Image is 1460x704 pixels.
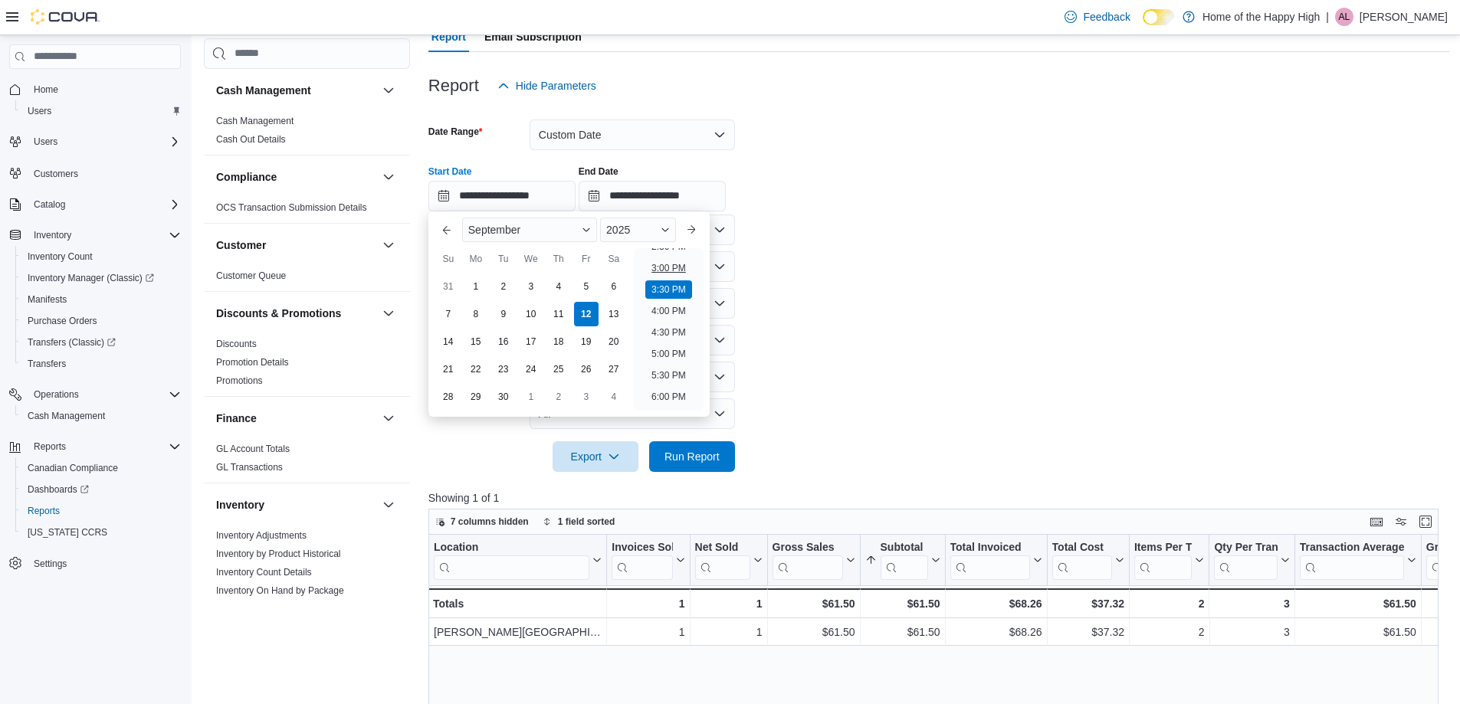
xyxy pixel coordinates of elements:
div: day-4 [546,274,571,299]
span: Manifests [21,290,181,309]
button: Reports [15,500,187,522]
span: Users [21,102,181,120]
div: day-18 [546,329,571,354]
button: Users [28,133,64,151]
button: Open list of options [714,297,726,309]
button: Discounts & Promotions [216,306,376,321]
span: Manifests [28,293,67,306]
div: Finance [204,440,410,483]
span: 7 columns hidden [451,516,529,528]
span: Cash Management [28,410,105,422]
div: Button. Open the year selector. 2025 is currently selected. [600,218,676,242]
a: Discounts [216,339,257,349]
div: day-3 [574,385,599,409]
button: Subtotal [865,541,940,580]
span: Reports [21,502,181,520]
span: GL Account Totals [216,443,290,455]
div: Adam Lamoureux [1335,8,1353,26]
div: Totals [433,594,602,613]
button: Operations [3,384,187,405]
a: Inventory Count Details [216,567,312,578]
span: Washington CCRS [21,523,181,542]
a: Reports [21,502,66,520]
button: Users [15,100,187,122]
div: $61.50 [772,594,855,613]
button: Customers [3,162,187,184]
h3: Discounts & Promotions [216,306,341,321]
a: Users [21,102,57,120]
div: Th [546,247,571,271]
div: day-14 [436,329,461,354]
button: Gross Sales [772,541,855,580]
button: Run Report [649,441,735,472]
div: Button. Open the month selector. September is currently selected. [462,218,597,242]
a: Inventory Manager (Classic) [15,267,187,289]
span: Run Report [664,449,720,464]
input: Dark Mode [1143,9,1175,25]
div: day-2 [491,274,516,299]
a: Purchase Orders [21,312,103,330]
li: 4:00 PM [645,302,692,320]
span: Canadian Compliance [28,462,118,474]
span: Cash Management [216,115,294,127]
a: Inventory Manager (Classic) [21,269,160,287]
div: day-6 [602,274,626,299]
div: 1 [612,594,684,613]
div: day-27 [602,357,626,381]
button: Inventory [28,226,77,244]
div: We [519,247,543,271]
ul: Time [634,248,704,411]
button: Hide Parameters [491,70,602,101]
span: Users [28,105,51,117]
button: Enter fullscreen [1416,512,1435,531]
button: 1 field sorted [536,512,622,531]
button: Home [3,78,187,100]
label: End Date [579,165,618,178]
nav: Complex example [9,72,181,614]
button: Display options [1392,512,1410,531]
div: day-24 [519,357,543,381]
button: Inventory [379,496,398,514]
div: Net Sold [694,541,750,580]
a: Promotion Details [216,357,289,368]
button: Keyboard shortcuts [1367,512,1386,531]
button: Finance [379,409,398,427]
button: Customer [216,237,376,253]
a: Transfers [21,355,72,373]
span: Inventory Adjustments [216,529,307,542]
label: Date Range [428,126,483,138]
div: day-1 [519,385,543,409]
div: 2 [1134,623,1205,641]
p: [PERSON_NAME] [1360,8,1448,26]
button: Export [553,441,638,472]
span: Feedback [1083,9,1130,25]
button: Net Sold [694,541,762,580]
button: Open list of options [714,260,726,273]
button: Canadian Compliance [15,457,187,479]
div: Subtotal [880,541,927,555]
div: Subtotal [880,541,927,580]
button: Compliance [216,169,376,185]
div: day-10 [519,302,543,326]
button: Transfers [15,353,187,375]
a: Feedback [1058,2,1136,32]
button: Open list of options [714,224,726,236]
div: day-23 [491,357,516,381]
div: day-4 [602,385,626,409]
li: 3:30 PM [645,280,692,299]
div: Invoices Sold [612,541,672,580]
div: Transaction Average [1300,541,1404,580]
div: Sa [602,247,626,271]
span: Transfers (Classic) [21,333,181,352]
span: Inventory On Hand by Package [216,584,344,597]
h3: Compliance [216,169,277,185]
div: September, 2025 [435,273,628,411]
a: Customers [28,165,84,183]
span: Catalog [34,198,65,211]
img: Cova [31,9,100,25]
span: Inventory Count [21,247,181,266]
button: 7 columns hidden [429,512,535,531]
button: Previous Month [435,218,459,242]
button: Catalog [3,194,187,215]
